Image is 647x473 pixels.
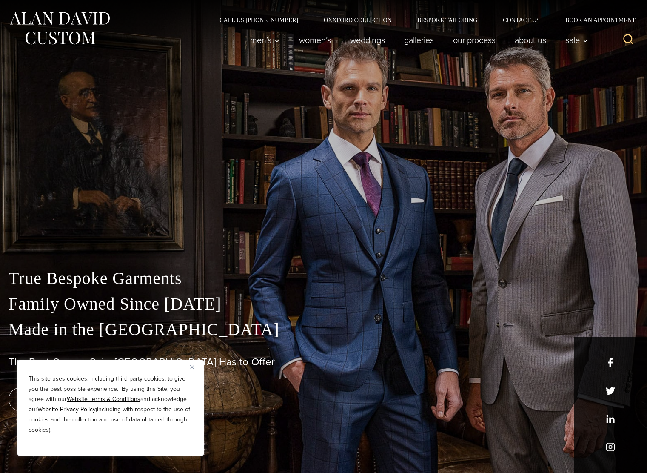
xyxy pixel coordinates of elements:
a: book an appointment [9,387,128,411]
a: Bespoke Tailoring [405,17,490,23]
span: Sale [565,36,588,44]
a: Galleries [395,32,444,49]
a: Website Terms & Conditions [67,395,140,404]
a: Contact Us [490,17,553,23]
a: weddings [341,32,395,49]
a: Women’s [290,32,341,49]
button: Close [190,362,200,372]
nav: Primary Navigation [241,32,593,49]
a: Book an Appointment [553,17,638,23]
h1: The Best Custom Suits [GEOGRAPHIC_DATA] Has to Offer [9,356,638,368]
a: Our Process [444,32,505,49]
p: This site uses cookies, including third party cookies, to give you the best possible experience. ... [29,374,193,435]
a: About Us [505,32,556,49]
a: Oxxford Collection [311,17,405,23]
span: Men’s [250,36,280,44]
a: Website Privacy Policy [37,405,96,414]
button: View Search Form [618,30,638,50]
nav: Secondary Navigation [207,17,638,23]
p: True Bespoke Garments Family Owned Since [DATE] Made in the [GEOGRAPHIC_DATA] [9,266,638,342]
img: Close [190,365,194,369]
img: Alan David Custom [9,9,111,47]
a: Call Us [PHONE_NUMBER] [207,17,311,23]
